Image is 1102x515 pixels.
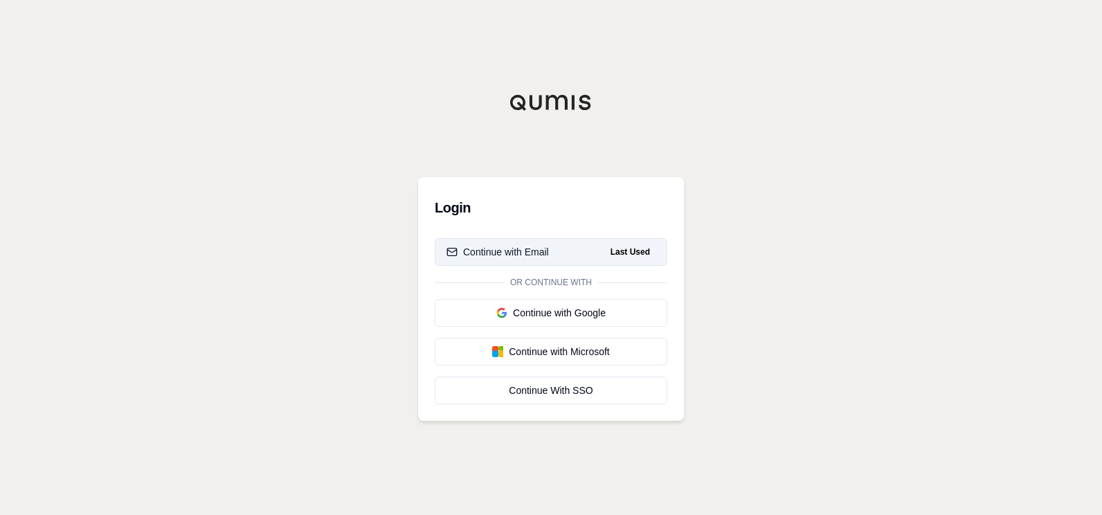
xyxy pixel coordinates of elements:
[605,244,656,260] span: Last Used
[509,94,593,111] img: Qumis
[505,277,597,288] span: Or continue with
[446,245,549,259] div: Continue with Email
[446,306,656,320] div: Continue with Google
[435,194,667,222] h3: Login
[446,345,656,359] div: Continue with Microsoft
[435,377,667,404] a: Continue With SSO
[435,299,667,327] button: Continue with Google
[435,238,667,266] button: Continue with EmailLast Used
[435,338,667,365] button: Continue with Microsoft
[446,383,656,397] div: Continue With SSO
